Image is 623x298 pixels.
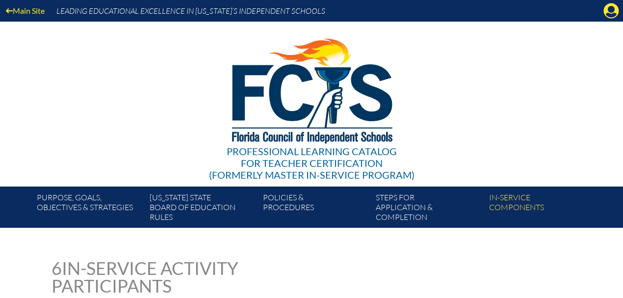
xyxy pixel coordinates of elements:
a: Policies &Procedures [259,190,372,228]
a: [US_STATE] StateBoard of Education rules [146,190,259,228]
div: Professional Learning Catalog (formerly Master In-service Program) [209,145,415,181]
a: Main Site [2,4,49,17]
a: Professional Learning Catalog for Teacher Certification(formerly Master In-service Program) [205,20,418,183]
a: Steps forapplication & completion [372,190,485,228]
span: 6 [52,257,62,279]
a: Purpose, goals,objectives & strategies [33,190,146,228]
img: FCISlogo221.eps [210,22,413,156]
svg: Manage account [603,3,619,19]
h1: In-service Activity Participants [52,259,249,295]
a: In-servicecomponents [485,190,598,228]
span: for Teacher Certification [241,157,383,169]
